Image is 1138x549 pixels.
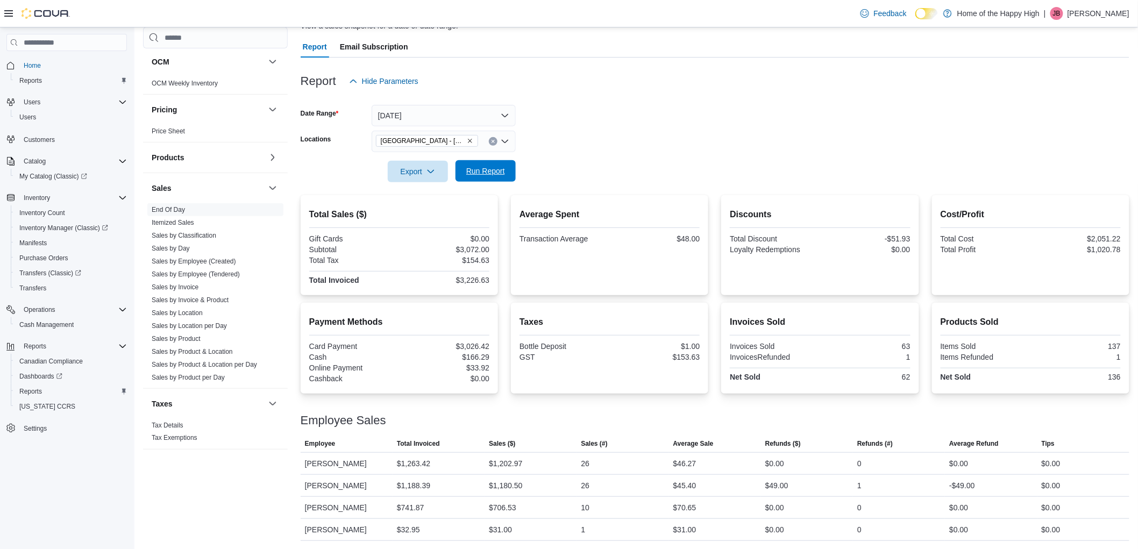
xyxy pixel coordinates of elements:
h3: Taxes [152,398,173,409]
button: Manifests [11,236,131,251]
a: Sales by Location [152,309,203,317]
span: Tips [1042,439,1055,448]
button: Run Report [456,160,516,182]
div: $45.40 [673,479,696,492]
span: Sales by Product per Day [152,373,225,382]
div: Invoices Sold [730,342,818,351]
span: Operations [24,305,55,314]
span: Inventory [24,194,50,202]
span: OCM Weekly Inventory [152,79,218,88]
span: Sales (#) [581,439,607,448]
p: Home of the Happy High [957,7,1040,20]
p: | [1044,7,1046,20]
span: Itemized Sales [152,218,194,227]
span: Average Refund [949,439,999,448]
div: Gift Cards [309,234,397,243]
button: [US_STATE] CCRS [11,399,131,414]
span: End Of Day [152,205,185,214]
button: Reports [2,339,131,354]
a: Cash Management [15,318,78,331]
span: Reports [19,340,127,353]
button: Settings [2,420,131,436]
div: $0.00 [1042,479,1061,492]
div: $0.00 [401,374,489,383]
span: Home [19,59,127,72]
a: Feedback [856,3,911,24]
span: Catalog [19,155,127,168]
div: 136 [1033,373,1121,381]
button: Home [2,58,131,73]
a: Settings [19,422,51,435]
div: [PERSON_NAME] [301,453,393,474]
button: OCM [266,55,279,68]
a: Reports [15,385,46,398]
div: -$49.00 [949,479,975,492]
button: Operations [19,303,60,316]
span: Export [394,161,442,182]
a: My Catalog (Classic) [11,169,131,184]
div: $166.29 [401,353,489,361]
p: [PERSON_NAME] [1068,7,1129,20]
button: Products [152,152,264,163]
h2: Total Sales ($) [309,208,489,221]
div: Total Profit [941,245,1029,254]
a: [US_STATE] CCRS [15,400,80,413]
a: My Catalog (Classic) [15,170,91,183]
div: $0.00 [1042,523,1061,536]
div: $1,263.42 [397,457,430,470]
button: Products [266,151,279,164]
h2: Payment Methods [309,316,489,329]
a: Sales by Product per Day [152,374,225,381]
a: Sales by Invoice & Product [152,296,229,304]
a: Sales by Invoice [152,283,198,291]
div: $49.00 [765,479,788,492]
a: Sales by Classification [152,232,216,239]
div: $1,180.50 [489,479,522,492]
span: Average Sale [673,439,714,448]
div: -$51.93 [822,234,911,243]
a: Customers [19,133,59,146]
button: Hide Parameters [345,70,423,92]
div: $46.27 [673,457,696,470]
a: End Of Day [152,206,185,213]
div: Card Payment [309,342,397,351]
span: Transfers (Classic) [19,269,81,277]
div: $2,051.22 [1033,234,1121,243]
span: Cash Management [19,320,74,329]
div: $154.63 [401,256,489,265]
div: Total Cost [941,234,1029,243]
img: Cova [22,8,70,19]
span: My Catalog (Classic) [19,172,87,181]
div: [PERSON_NAME] [301,497,393,518]
span: Price Sheet [152,127,185,136]
span: Purchase Orders [15,252,127,265]
span: Sales by Location per Day [152,322,227,330]
div: $0.00 [822,245,911,254]
div: 63 [822,342,911,351]
div: GST [520,353,608,361]
a: Tax Details [152,422,183,429]
div: $48.00 [612,234,700,243]
button: Clear input [489,137,497,146]
label: Date Range [301,109,339,118]
div: OCM [143,77,288,94]
div: $0.00 [401,234,489,243]
div: Cashback [309,374,397,383]
div: $0.00 [765,523,784,536]
span: Operations [19,303,127,316]
span: Report [303,36,327,58]
div: 0 [857,457,862,470]
button: Inventory [19,191,54,204]
div: Jessica Berg [1050,7,1063,20]
button: Catalog [2,154,131,169]
button: Catalog [19,155,50,168]
nav: Complex example [6,53,127,464]
span: Sales by Product & Location [152,347,233,356]
span: Dashboards [19,372,62,381]
div: 1 [581,523,585,536]
a: Transfers [15,282,51,295]
div: $70.65 [673,501,696,514]
span: Reports [19,76,42,85]
span: Users [24,98,40,106]
span: Dark Mode [915,19,916,20]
